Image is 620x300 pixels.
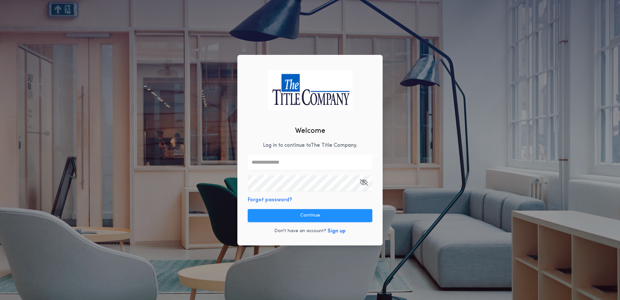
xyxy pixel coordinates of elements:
button: Forgot password? [248,196,292,204]
button: Continue [248,209,372,222]
img: logo [268,70,352,110]
p: Don't have an account? [274,228,326,234]
p: Log in to continue to The Title Company . [263,142,357,149]
h2: Welcome [295,126,325,136]
button: Sign up [328,227,346,235]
